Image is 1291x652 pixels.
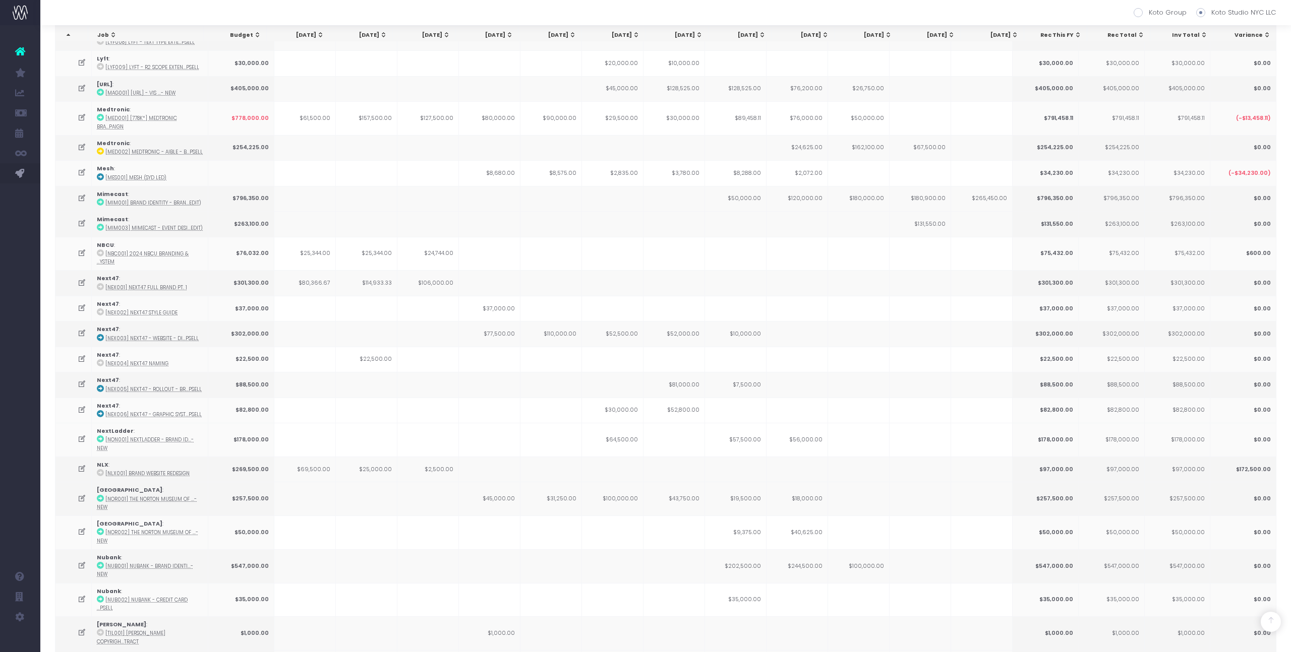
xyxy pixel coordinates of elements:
[1210,583,1276,617] td: $0.00
[1079,515,1145,549] td: $50,000.00
[92,347,208,372] td: :
[767,423,828,457] td: $56,000.00
[582,26,645,45] th: Jun 25: activate to sort column ascending
[643,321,705,346] td: $52,000.00
[267,26,330,45] th: Jan 25: activate to sort column ascending
[1145,186,1211,211] td: $796,350.00
[92,482,208,515] td: :
[339,31,387,39] div: [DATE]
[459,321,520,346] td: $77,500.00
[1210,321,1276,346] td: $0.00
[1145,270,1211,295] td: $301,300.00
[1210,347,1276,372] td: $0.00
[705,160,767,185] td: $8,288.00
[1145,321,1211,346] td: $302,000.00
[907,31,955,39] div: [DATE]
[13,632,28,647] img: images/default_profile_image.png
[1013,237,1079,271] td: $75,432.00
[105,149,203,155] abbr: [MED002] Medtronic - AiBLE - Brand - Upsell
[92,160,208,185] td: :
[1145,211,1211,236] td: $263,100.00
[274,270,336,295] td: $80,366.67
[1145,372,1211,397] td: $88,500.00
[520,482,582,515] td: $31,250.00
[1013,457,1079,482] td: $97,000.00
[274,237,336,271] td: $25,344.00
[1210,296,1276,321] td: $0.00
[1210,398,1276,423] td: $0.00
[208,76,274,101] td: $405,000.00
[92,515,208,549] td: :
[92,101,208,135] td: :
[97,275,119,282] strong: Next47
[643,50,705,76] td: $10,000.00
[397,101,459,135] td: $127,500.00
[1079,270,1145,295] td: $301,300.00
[97,376,119,384] strong: Next47
[705,101,767,135] td: $89,458.11
[705,372,767,397] td: $7,500.00
[92,372,208,397] td: :
[92,549,208,583] td: :
[767,76,828,101] td: $76,200.00
[105,411,202,418] abbr: [NEX006] Next47 - Graphic System - Brand - Upsell
[274,457,336,482] td: $69,500.00
[1145,76,1211,101] td: $405,000.00
[828,186,890,211] td: $180,000.00
[92,270,208,295] td: :
[828,549,890,583] td: $100,000.00
[645,26,709,45] th: Jul 25: activate to sort column ascending
[767,515,828,549] td: $40,625.00
[459,101,520,135] td: $80,000.00
[1013,76,1079,101] td: $405,000.00
[1079,186,1145,211] td: $796,350.00
[828,76,890,101] td: $26,750.00
[459,482,520,515] td: $45,000.00
[1145,160,1211,185] td: $34,230.00
[88,26,204,45] th: Job: activate to sort column ascending
[1013,321,1079,346] td: $302,000.00
[97,588,121,595] strong: Nubank
[1013,101,1079,135] td: $791,458.11
[55,26,88,45] th: : activate to sort column descending
[397,457,459,482] td: $2,500.00
[208,457,274,482] td: $269,500.00
[643,482,705,515] td: $43,750.00
[970,31,1018,39] div: [DATE]
[1079,549,1145,583] td: $547,000.00
[1210,50,1276,76] td: $0.00
[1033,31,1082,39] div: Rec This FY
[1013,160,1079,185] td: $34,230.00
[105,64,199,71] abbr: [LYF009] Lyft - R2 Scope Extension for Delivery - Brand - Upsell
[705,186,767,211] td: $50,000.00
[1013,583,1079,617] td: $35,000.00
[105,90,175,96] abbr: [MAG001] magicschool.ai - Vis & Verbal ID - Brand - New
[92,321,208,346] td: :
[767,186,828,211] td: $120,000.00
[828,101,890,135] td: $50,000.00
[705,482,767,515] td: $19,500.00
[520,321,582,346] td: $110,000.00
[781,31,829,39] div: [DATE]
[519,26,582,45] th: May 25: activate to sort column ascending
[97,436,194,451] abbr: [NON001] NextLadder - Brand Identity - Brand - New
[643,160,705,185] td: $3,780.00
[208,372,274,397] td: $88,500.00
[92,211,208,236] td: :
[890,186,951,211] td: $180,900.00
[208,549,274,583] td: $547,000.00
[1079,50,1145,76] td: $30,000.00
[705,549,767,583] td: $202,500.00
[1236,114,1271,122] span: (-$13,458.11)
[1079,347,1145,372] td: $22,500.00
[105,200,201,206] abbr: [MIM001] Brand Identity - Brand - New (Nick Edit)
[208,347,274,372] td: $22,500.00
[92,50,208,76] td: :
[951,186,1013,211] td: $265,450.00
[92,135,208,160] td: :
[718,31,766,39] div: [DATE]
[1087,26,1150,45] th: Rec Total: activate to sort column ascending
[767,549,828,583] td: $244,500.00
[1013,186,1079,211] td: $796,350.00
[705,583,767,617] td: $35,000.00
